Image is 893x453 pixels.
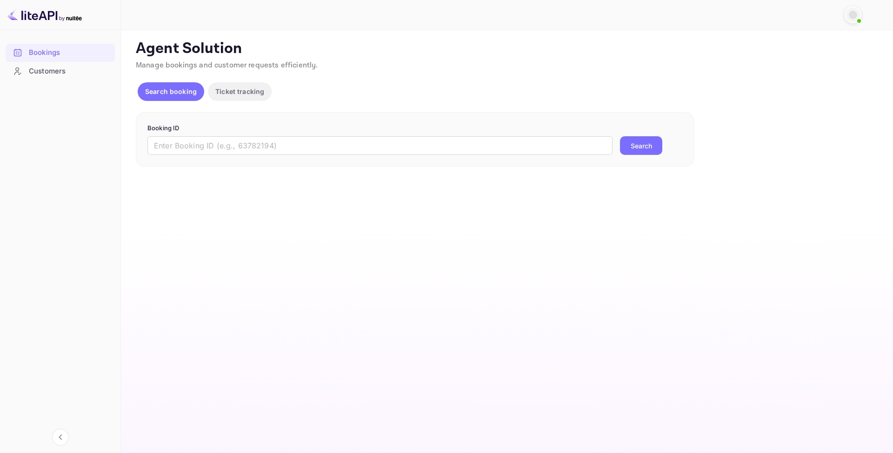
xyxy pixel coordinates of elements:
img: LiteAPI logo [7,7,82,22]
div: Bookings [29,47,110,58]
button: Collapse navigation [52,429,69,446]
div: Customers [29,66,110,77]
input: Enter Booking ID (e.g., 63782194) [147,136,613,155]
span: Manage bookings and customer requests efficiently. [136,60,318,70]
p: Search booking [145,87,197,96]
button: Search [620,136,662,155]
a: Customers [6,62,115,80]
p: Agent Solution [136,40,876,58]
p: Booking ID [147,124,682,133]
p: Ticket tracking [215,87,264,96]
div: Bookings [6,44,115,62]
a: Bookings [6,44,115,61]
